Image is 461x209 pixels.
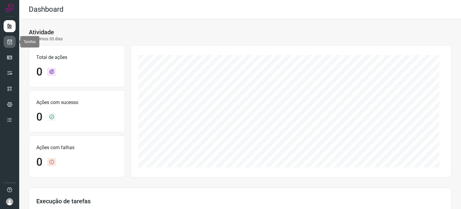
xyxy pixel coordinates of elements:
p: Ações com falhas [36,144,117,151]
img: avatar-user-boy.jpg [6,198,13,205]
span: Tarefas [24,40,36,44]
h3: Execução de tarefas [36,198,444,205]
img: Logo [5,4,14,13]
h1: 0 [36,66,42,78]
p: Ações com sucesso [36,99,117,106]
h1: 0 [36,156,42,169]
h1: 0 [36,111,42,124]
h3: Atividade [29,29,54,36]
h2: Dashboard [29,5,64,14]
p: Total de ações [36,54,117,61]
p: Últimos 30 dias [29,36,63,42]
